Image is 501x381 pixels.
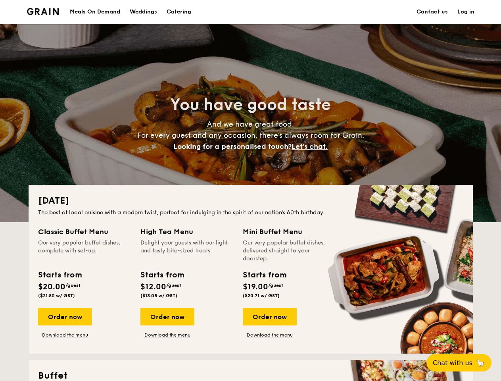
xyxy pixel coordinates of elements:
div: Delight your guests with our light and tasty bite-sized treats. [140,239,233,263]
span: Let's chat. [292,142,328,151]
img: Grain [27,8,59,15]
span: ($13.08 w/ GST) [140,293,177,298]
div: Order now [243,308,297,325]
a: Logotype [27,8,59,15]
span: And we have great food. For every guest and any occasion, there’s always room for Grain. [137,120,364,151]
div: The best of local cuisine with a modern twist, perfect for indulging in the spirit of our nation’... [38,209,463,217]
span: $12.00 [140,282,166,292]
div: Classic Buffet Menu [38,226,131,237]
button: Chat with us🦙 [426,354,491,371]
div: Our very popular buffet dishes, complete with set-up. [38,239,131,263]
span: $19.00 [243,282,268,292]
span: /guest [166,283,181,288]
span: ($21.80 w/ GST) [38,293,75,298]
span: You have good taste [170,95,331,114]
div: Starts from [38,269,81,281]
div: Mini Buffet Menu [243,226,336,237]
div: Starts from [140,269,184,281]
span: Chat with us [433,359,472,367]
span: $20.00 [38,282,65,292]
div: High Tea Menu [140,226,233,237]
h2: [DATE] [38,194,463,207]
a: Download the menu [38,332,92,338]
span: /guest [268,283,283,288]
span: 🦙 [476,358,485,368]
div: Order now [38,308,92,325]
div: Order now [140,308,194,325]
div: Starts from [243,269,286,281]
span: /guest [65,283,81,288]
div: Our very popular buffet dishes, delivered straight to your doorstep. [243,239,336,263]
span: ($20.71 w/ GST) [243,293,280,298]
a: Download the menu [140,332,194,338]
a: Download the menu [243,332,297,338]
span: Looking for a personalised touch? [173,142,292,151]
